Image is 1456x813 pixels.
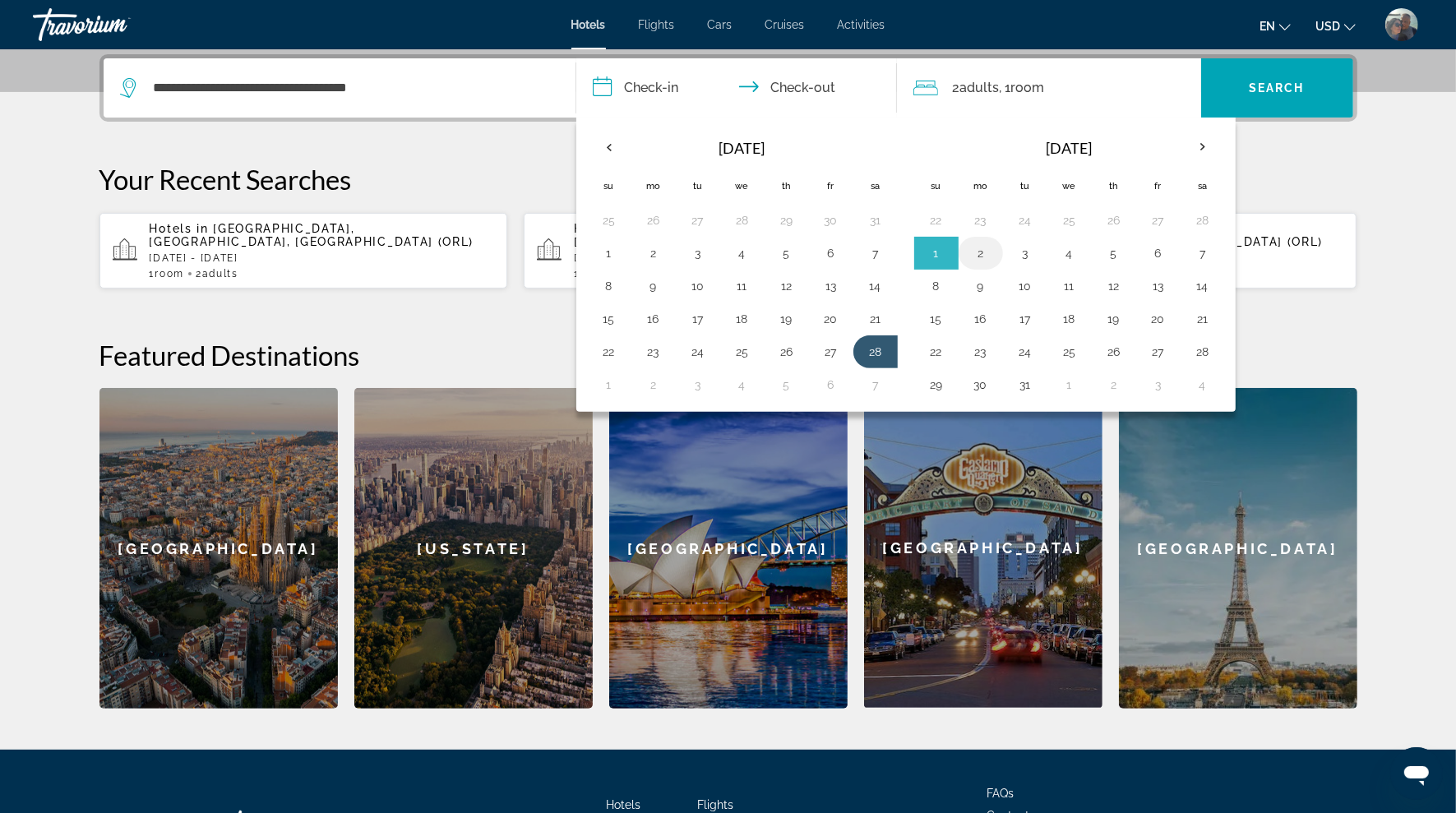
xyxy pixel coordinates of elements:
button: Day 9 [640,275,667,298]
button: Hotels in [GEOGRAPHIC_DATA], [GEOGRAPHIC_DATA], [GEOGRAPHIC_DATA] (ORL)[DATE] - [DATE]1Room2Adults [99,212,508,289]
a: Flights [697,798,733,811]
span: Search [1249,81,1305,95]
button: Day 5 [774,373,800,396]
span: [GEOGRAPHIC_DATA], [GEOGRAPHIC_DATA], [GEOGRAPHIC_DATA] (ORL) [150,222,474,248]
button: Day 22 [596,340,622,363]
button: Day 21 [862,307,889,330]
button: Day 31 [1012,373,1038,396]
button: Day 22 [923,209,950,232]
button: Day 3 [685,373,711,396]
span: Cars [708,18,733,31]
button: Day 13 [818,275,844,298]
button: Day 18 [729,307,756,330]
button: Day 25 [596,209,622,232]
span: FAQs [987,787,1015,800]
span: , 1 [1000,76,1045,99]
button: Day 28 [729,209,756,232]
button: Day 26 [1101,209,1127,232]
a: Hotels [571,18,606,31]
button: Previous month [587,128,631,166]
h2: Featured Destinations [99,339,1357,372]
button: Day 23 [968,209,994,232]
button: Day 29 [923,373,950,396]
button: Day 25 [1056,209,1083,232]
button: Day 12 [774,275,800,298]
button: Travelers: 2 adults, 0 children [897,58,1201,118]
button: Day 15 [923,307,950,330]
th: [DATE] [959,128,1181,168]
button: Day 20 [818,307,844,330]
button: Day 8 [596,275,622,298]
button: Change language [1260,14,1291,38]
button: Day 2 [640,373,667,396]
button: Day 25 [729,340,756,363]
button: Day 5 [1101,242,1127,265]
iframe: Button to launch messaging window [1390,747,1443,800]
a: [GEOGRAPHIC_DATA] [864,388,1102,709]
button: Day 29 [774,209,800,232]
button: Day 28 [1190,209,1216,232]
p: Your Recent Searches [99,163,1357,196]
button: Day 5 [774,242,800,265]
button: Day 8 [923,275,950,298]
button: Day 28 [1190,340,1216,363]
button: Day 23 [640,340,667,363]
button: Day 27 [1145,340,1172,363]
button: Day 27 [1145,209,1172,232]
p: [DATE] - [DATE] [574,252,919,264]
button: Day 10 [685,275,711,298]
button: Day 27 [685,209,711,232]
button: Day 4 [1190,373,1216,396]
button: Day 4 [729,373,756,396]
button: Day 6 [1145,242,1172,265]
button: Day 26 [640,209,667,232]
button: Search [1201,58,1353,118]
span: Adults [202,268,238,279]
button: Day 11 [1056,275,1083,298]
button: Day 19 [774,307,800,330]
button: Day 28 [862,340,889,363]
button: Day 30 [818,209,844,232]
a: Travorium [33,3,197,46]
button: Day 14 [862,275,889,298]
button: Day 2 [640,242,667,265]
button: Day 23 [968,340,994,363]
button: Day 6 [818,373,844,396]
div: Search widget [104,58,1353,118]
button: Day 22 [923,340,950,363]
span: 1 [574,268,608,279]
span: Hotels in [574,222,633,235]
button: Day 14 [1190,275,1216,298]
button: Next month [1181,128,1225,166]
a: [US_STATE] [354,388,593,709]
div: [GEOGRAPHIC_DATA] [1119,388,1357,709]
span: en [1260,20,1275,33]
button: Day 17 [1012,307,1038,330]
button: Day 26 [1101,340,1127,363]
button: Day 11 [729,275,756,298]
button: Day 4 [729,242,756,265]
a: Cruises [765,18,805,31]
a: [GEOGRAPHIC_DATA] [99,388,338,709]
a: Flights [639,18,675,31]
span: Hotels in [150,222,209,235]
button: Day 16 [968,307,994,330]
span: [GEOGRAPHIC_DATA], [GEOGRAPHIC_DATA], [GEOGRAPHIC_DATA] (LAS) [574,222,898,248]
a: Activities [838,18,885,31]
button: Day 6 [818,242,844,265]
img: 2Q== [1385,8,1418,41]
a: Hotels [606,798,640,811]
span: Room [155,268,184,279]
button: Day 24 [1012,340,1038,363]
span: 1 [150,268,184,279]
button: Day 1 [923,242,950,265]
button: Day 19 [1101,307,1127,330]
button: Day 24 [685,340,711,363]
